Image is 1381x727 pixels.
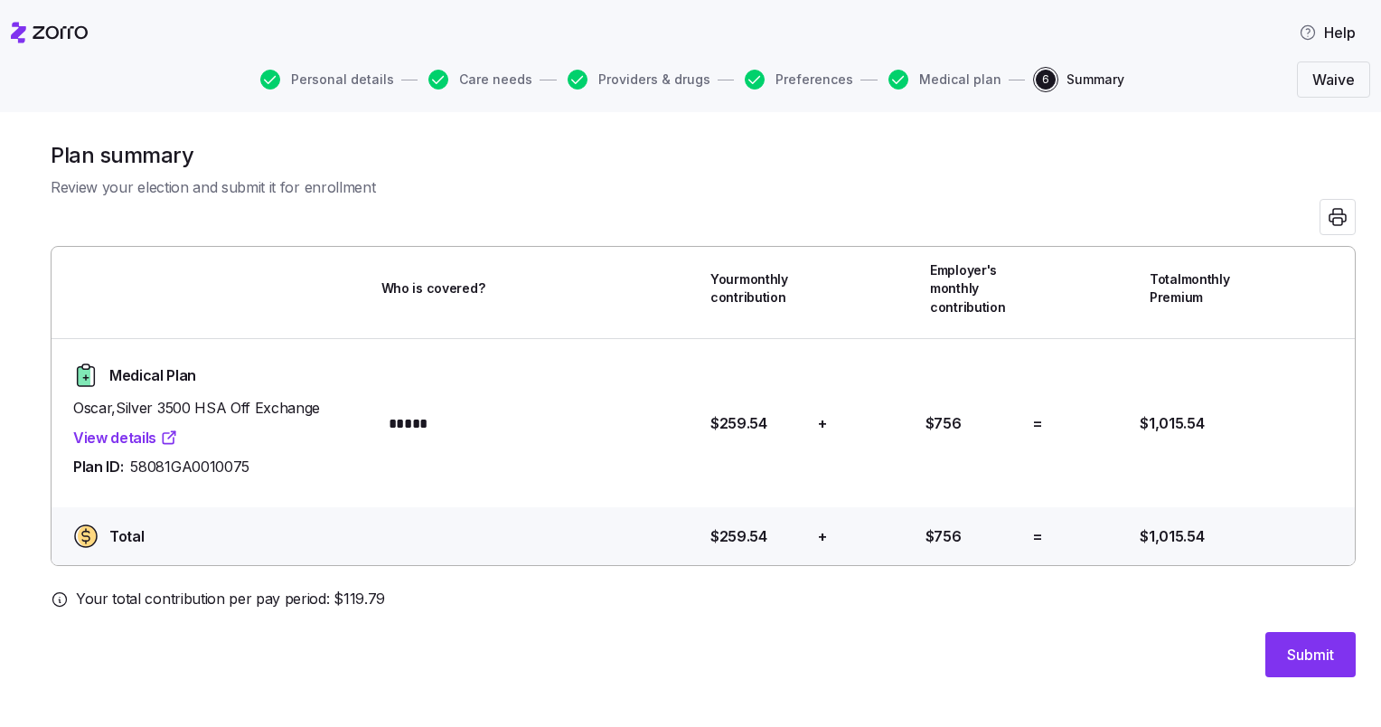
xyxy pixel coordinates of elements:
span: Oscar , Silver 3500 HSA Off Exchange [73,397,367,420]
span: Review your election and submit it for enrollment [51,176,1356,199]
span: Waive [1312,69,1355,90]
a: Personal details [257,70,394,90]
span: = [1032,412,1043,435]
a: Care needs [425,70,532,90]
span: + [818,525,827,548]
span: Submit [1287,644,1334,666]
button: Waive [1297,61,1370,98]
span: Care needs [459,73,532,86]
a: Medical plan [885,70,1001,90]
span: Your monthly contribution [710,270,806,307]
span: Medical Plan [109,364,196,387]
span: Summary [1066,73,1124,86]
span: Who is covered? [381,279,485,297]
button: Help [1284,14,1370,51]
span: Personal details [291,73,394,86]
span: Employer's monthly contribution [930,261,1026,316]
button: Submit [1265,632,1356,677]
button: Preferences [745,70,853,90]
a: Preferences [741,70,853,90]
span: $1,015.54 [1140,412,1204,435]
span: Your total contribution per pay period: $ 119.79 [76,588,385,610]
span: Total [109,525,144,548]
span: Medical plan [919,73,1001,86]
a: Providers & drugs [564,70,710,90]
h1: Plan summary [51,141,1356,169]
button: Providers & drugs [568,70,710,90]
span: 6 [1036,70,1056,90]
span: $756 [925,525,962,548]
span: Preferences [775,73,853,86]
span: $259.54 [710,412,767,435]
span: $1,015.54 [1140,525,1204,548]
a: 6Summary [1032,70,1124,90]
span: = [1032,525,1043,548]
span: Plan ID: [73,456,123,478]
span: Total monthly Premium [1150,270,1245,307]
span: + [818,412,827,435]
span: Providers & drugs [598,73,710,86]
span: 58081GA0010075 [130,456,249,478]
button: Personal details [260,70,394,90]
span: $756 [925,412,962,435]
span: $259.54 [710,525,767,548]
button: 6Summary [1036,70,1124,90]
span: Help [1299,22,1356,43]
button: Care needs [428,70,532,90]
a: View details [73,427,178,449]
button: Medical plan [888,70,1001,90]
